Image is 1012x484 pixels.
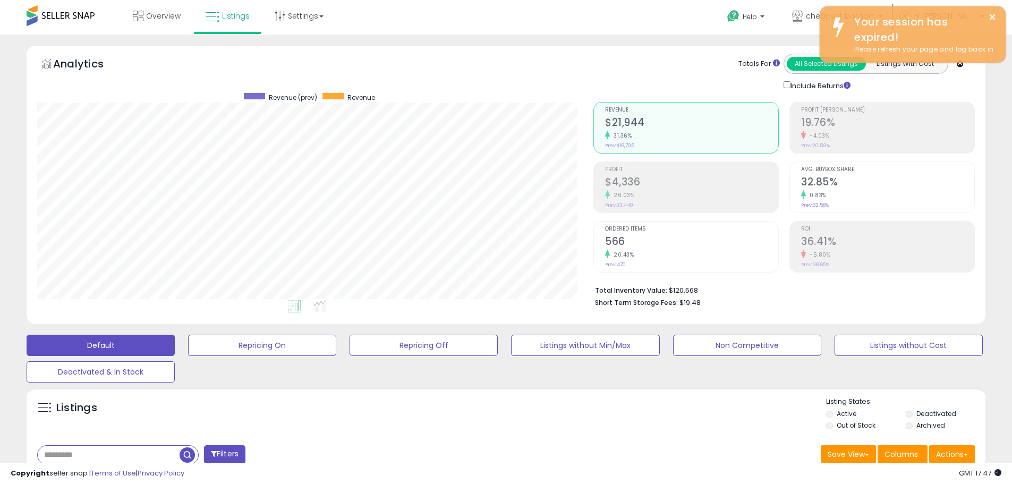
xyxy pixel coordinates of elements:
span: Revenue [347,93,375,102]
button: Repricing On [188,335,336,356]
span: Overview [146,11,181,21]
li: $120,568 [595,283,967,296]
label: Deactivated [916,409,956,418]
span: $19.48 [679,298,701,308]
a: Help [719,2,775,35]
small: -4.03% [806,132,829,140]
button: Columns [878,445,928,463]
span: Revenue [605,107,778,113]
h5: Listings [56,401,97,415]
label: Archived [916,421,945,430]
button: Repricing Off [350,335,498,356]
button: Non Competitive [673,335,821,356]
small: 26.03% [610,191,634,199]
button: Listings With Cost [865,57,945,71]
span: Profit [PERSON_NAME] [801,107,974,113]
small: -5.80% [806,251,830,259]
span: Revenue (prev) [269,93,317,102]
span: cheapest bargain [806,11,875,21]
small: 31.36% [610,132,632,140]
div: Your session has expired! [846,14,998,45]
a: Privacy Policy [138,468,184,478]
small: 0.83% [806,191,827,199]
button: All Selected Listings [787,57,866,71]
div: Include Returns [776,79,863,91]
i: Get Help [727,10,740,23]
span: Avg. Buybox Share [801,167,974,173]
span: 2025-08-11 17:47 GMT [959,468,1001,478]
b: Short Term Storage Fees: [595,298,678,307]
span: ROI [801,226,974,232]
p: Listing States: [826,397,985,407]
div: seller snap | | [11,469,184,479]
strong: Copyright [11,468,49,478]
h2: 36.41% [801,235,974,250]
button: Listings without Min/Max [511,335,659,356]
h2: 19.76% [801,116,974,131]
button: Filters [204,445,245,464]
button: Deactivated & In Stock [27,361,175,383]
small: Prev: $16,705 [605,142,634,149]
button: Listings without Cost [835,335,983,356]
button: × [988,11,997,24]
button: Actions [929,445,975,463]
h2: $21,944 [605,116,778,131]
small: 20.43% [610,251,634,259]
h5: Analytics [53,56,124,74]
span: Listings [222,11,250,21]
label: Active [837,409,856,418]
small: Prev: $3,440 [605,202,633,208]
div: Please refresh your page and log back in [846,45,998,55]
h2: 566 [605,235,778,250]
button: Save View [821,445,876,463]
b: Total Inventory Value: [595,286,667,295]
small: Prev: 20.59% [801,142,830,149]
div: Totals For [738,59,780,69]
h2: $4,336 [605,176,778,190]
label: Out of Stock [837,421,875,430]
small: Prev: 470 [605,261,626,268]
button: Default [27,335,175,356]
small: Prev: 32.58% [801,202,829,208]
span: Columns [885,449,918,460]
a: Terms of Use [91,468,136,478]
span: Profit [605,167,778,173]
small: Prev: 38.65% [801,261,829,268]
span: Help [743,12,757,21]
span: Ordered Items [605,226,778,232]
h2: 32.85% [801,176,974,190]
